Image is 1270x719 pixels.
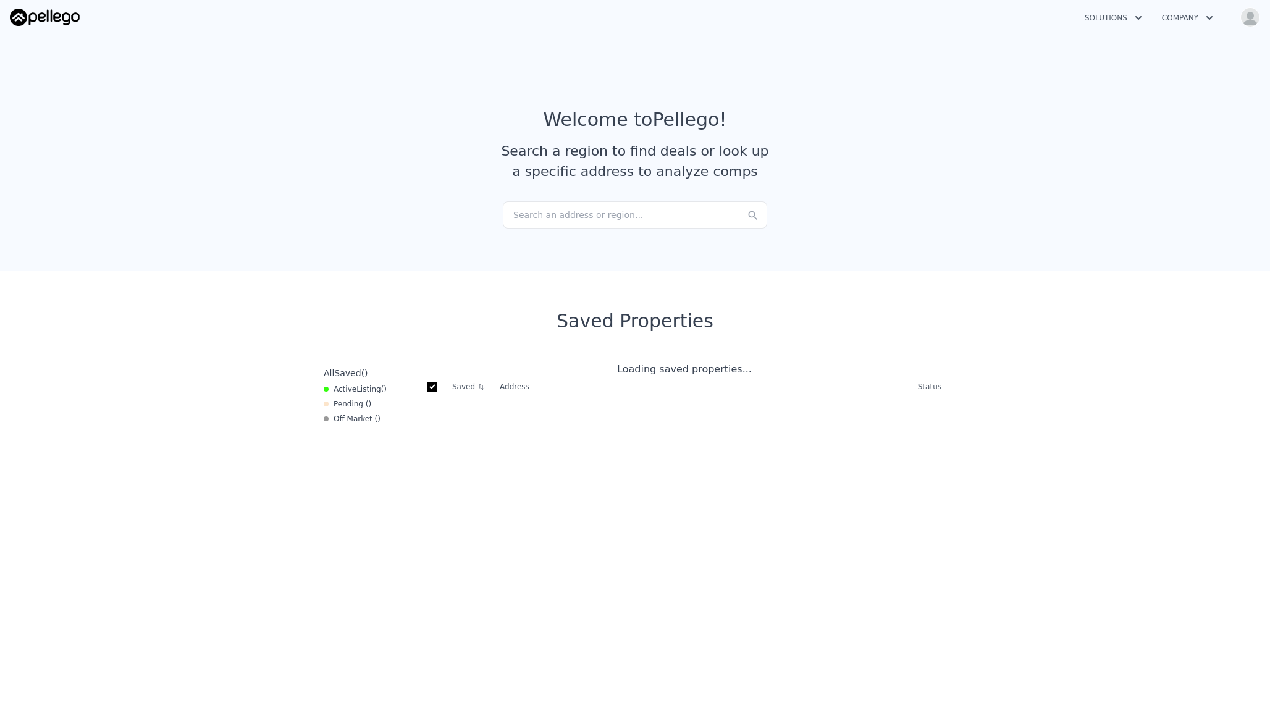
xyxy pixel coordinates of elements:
div: Search a region to find deals or look up a specific address to analyze comps [497,141,773,182]
span: Active ( ) [334,384,387,394]
div: Saved Properties [319,310,951,332]
img: avatar [1240,7,1260,27]
span: Saved [334,368,361,378]
div: Search an address or region... [503,201,767,229]
button: Solutions [1075,7,1152,29]
div: Loading saved properties... [423,362,946,377]
span: Listing [356,385,381,393]
div: All ( ) [324,367,368,379]
div: Off Market ( ) [324,414,381,424]
th: Address [495,377,913,397]
button: Company [1152,7,1223,29]
th: Status [913,377,946,397]
img: Pellego [10,9,80,26]
div: Welcome to Pellego ! [544,109,727,131]
div: Pending ( ) [324,399,371,409]
th: Saved [447,377,495,397]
